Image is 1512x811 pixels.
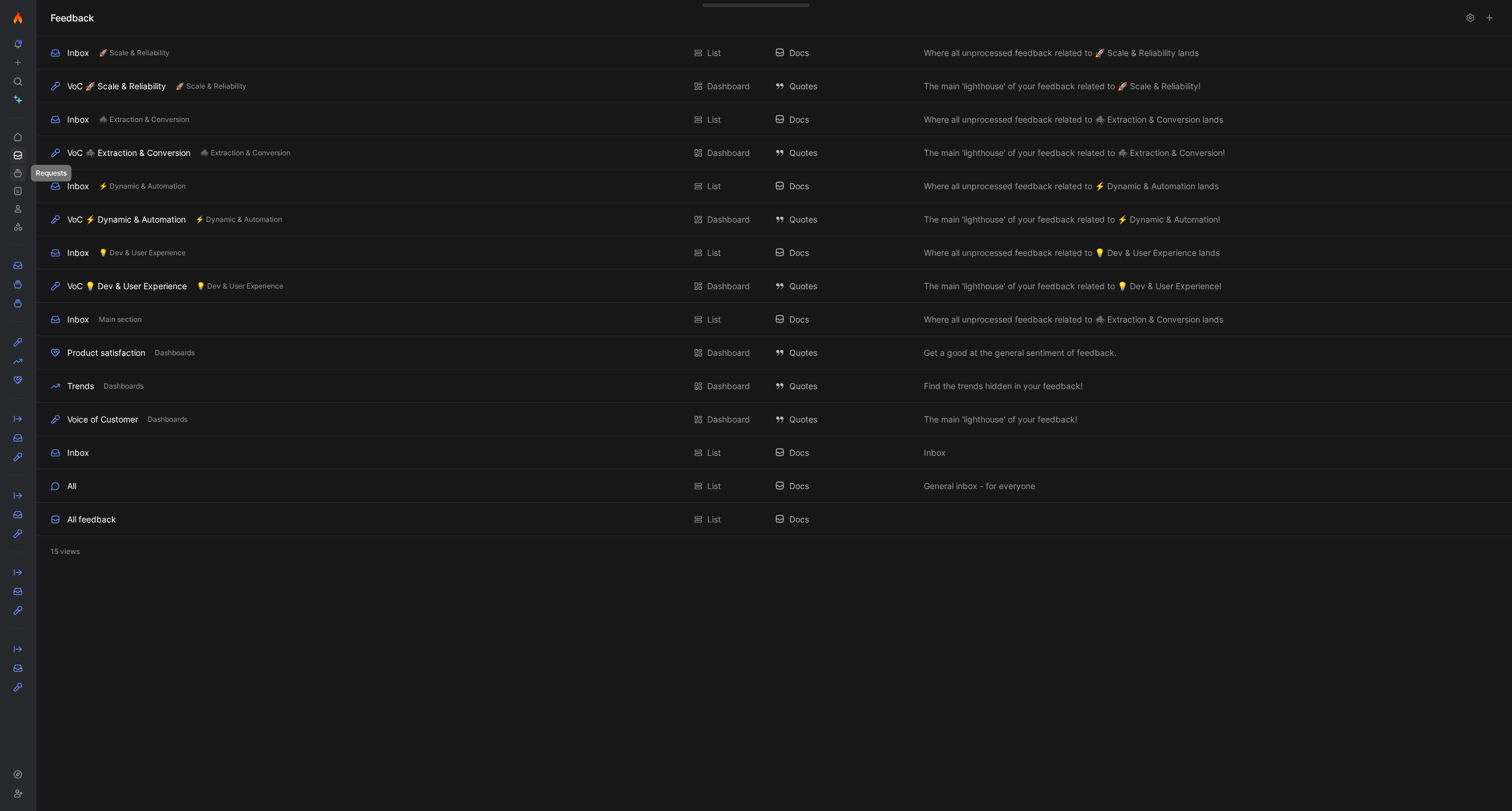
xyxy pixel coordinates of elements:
span: 🚀 Scale & Reliability [176,80,246,92]
div: Product satisfaction [67,346,145,360]
div: Quotes [775,279,912,293]
div: Voice of CustomerDashboardsDashboard QuotesThe main 'lighthouse' of your feedback!View actions [36,403,1512,436]
div: List [707,246,721,260]
div: Dashboard [707,346,750,360]
button: The main 'lighthouse' of your feedback related to 💡 Dev & User Experience! [921,279,1224,293]
span: ⚡ Dynamic & Automation [195,214,282,226]
div: VoC 🚀 Scale & Reliability [67,79,166,93]
div: All [67,479,76,493]
button: The main 'lighthouse' of your feedback! [921,412,1080,427]
div: Inbox [67,246,89,260]
span: ⚡ Dynamic & Automation [99,180,186,192]
button: The main 'lighthouse' of your feedback related to ⚡ Dynamic & Automation! [921,212,1223,227]
div: All feedbackList DocsView actions [36,503,1512,536]
div: Docs [775,479,912,493]
div: Quotes [775,379,912,393]
button: Where all unprocessed feedback related to ⚡ Dynamic & Automation lands [921,179,1221,193]
div: Docs [775,246,912,260]
div: List [707,446,721,460]
div: Inbox [67,179,89,193]
button: Dashboards [145,414,190,425]
button: ⚡ Dynamic & Automation [96,181,188,192]
div: VoC 💡 Dev & User Experience💡 Dev & User ExperienceDashboard QuotesThe main 'lighthouse' of your f... [36,270,1512,303]
div: Inbox🚀 Scale & ReliabilityList DocsWhere all unprocessed feedback related to 🚀 Scale & Reliabilit... [36,36,1512,70]
button: Main section [96,314,144,325]
div: Dashboard [707,412,750,427]
button: Inbox [921,446,948,460]
div: Quotes [775,212,912,227]
div: List [707,46,721,60]
button: Dashboards [152,347,197,358]
div: VoC ⚡ Dynamic & Automation [67,212,186,227]
span: The main 'lighthouse' of your feedback related to 💡 Dev & User Experience! [924,279,1222,293]
div: Quotes [775,346,912,360]
span: Where all unprocessed feedback related to ⚡ Dynamic & Automation lands [924,179,1219,193]
button: Where all unprocessed feedback related to 💡 Dev & User Experience lands [921,246,1222,260]
button: Firecrawl [10,10,26,26]
span: 💡 Dev & User Experience [99,247,186,259]
span: The main 'lighthouse' of your feedback! [924,412,1077,427]
div: Inbox [67,446,89,460]
div: TrendsDashboardsDashboard QuotesFind the trends hidden in your feedback!View actions [36,370,1512,403]
span: Dashboards [104,380,143,392]
div: Inbox🕷️ Extraction & ConversionList DocsWhere all unprocessed feedback related to 🕷️ Extraction &... [36,103,1512,136]
span: Dashboards [155,347,195,359]
div: Quotes [775,79,912,93]
div: InboxMain sectionList DocsWhere all unprocessed feedback related to 🕷️ Extraction & Conversion la... [36,303,1512,336]
button: General inbox - for everyone [921,479,1038,493]
div: List [707,479,721,493]
button: Dashboards [101,381,146,392]
span: General inbox - for everyone [924,479,1035,493]
button: 💡 Dev & User Experience [96,248,188,258]
div: VoC 💡 Dev & User Experience [67,279,187,293]
div: Quotes [775,412,912,427]
button: Where all unprocessed feedback related to 🕷️ Extraction & Conversion lands [921,112,1226,127]
div: VoC 🚀 Scale & Reliability🚀 Scale & ReliabilityDashboard QuotesThe main 'lighthouse' of your feedb... [36,70,1512,103]
div: Docs [775,312,912,327]
span: The main 'lighthouse' of your feedback related to 🕷️ Extraction & Conversion! [924,146,1225,160]
div: Docs [775,446,912,460]
button: 🕷️ Extraction & Conversion [198,148,293,158]
div: VoC ⚡ Dynamic & Automation⚡ Dynamic & AutomationDashboard QuotesThe main 'lighthouse' of your fee... [36,203,1512,236]
img: Firecrawl [12,12,24,24]
span: Where all unprocessed feedback related to 🕷️ Extraction & Conversion lands [924,112,1223,127]
div: InboxList DocsInboxView actions [36,436,1512,469]
div: Dashboard [707,379,750,393]
span: Where all unprocessed feedback related to 🚀 Scale & Reliability lands [924,46,1199,60]
div: VoC 🕷️ Extraction & Conversion [67,146,190,160]
div: Docs [775,46,912,60]
div: List [707,512,721,527]
span: Main section [99,314,142,325]
div: Inbox⚡ Dynamic & AutomationList DocsWhere all unprocessed feedback related to ⚡ Dynamic & Automat... [36,170,1512,203]
div: List [707,112,721,127]
span: The main 'lighthouse' of your feedback related to ⚡ Dynamic & Automation! [924,212,1220,227]
button: 🚀 Scale & Reliability [96,48,172,58]
button: 🚀 Scale & Reliability [173,81,249,92]
button: Find the trends hidden in your feedback! [921,379,1085,393]
div: All feedback [67,512,116,527]
div: Voice of Customer [67,412,138,427]
div: Inbox [67,46,89,60]
div: Docs [775,179,912,193]
span: 💡 Dev & User Experience [196,280,283,292]
h1: Feedback [51,11,94,25]
span: 🕷️ Extraction & Conversion [200,147,290,159]
button: Get a good at the general sentiment of feedback. [921,346,1119,360]
div: Trends [67,379,94,393]
button: Where all unprocessed feedback related to 🚀 Scale & Reliability lands [921,46,1201,60]
div: Dashboard [707,212,750,227]
button: 💡 Dev & User Experience [194,281,286,292]
span: Get a good at the general sentiment of feedback. [924,346,1117,360]
div: Inbox [67,112,89,127]
div: List [707,179,721,193]
div: Docs [775,512,912,527]
div: Dashboard [707,279,750,293]
span: The main 'lighthouse' of your feedback related to 🚀 Scale & Reliability! [924,79,1201,93]
div: AllList DocsGeneral inbox - for everyoneView actions [36,469,1512,503]
div: Dashboard [707,146,750,160]
div: List [707,312,721,327]
span: Inbox [924,446,946,460]
button: Where all unprocessed feedback related to 🕷️ Extraction & Conversion lands [921,312,1226,327]
span: Where all unprocessed feedback related to 🕷️ Extraction & Conversion lands [924,312,1223,327]
div: VoC 🕷️ Extraction & Conversion🕷️ Extraction & ConversionDashboard QuotesThe main 'lighthouse' of ... [36,136,1512,170]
